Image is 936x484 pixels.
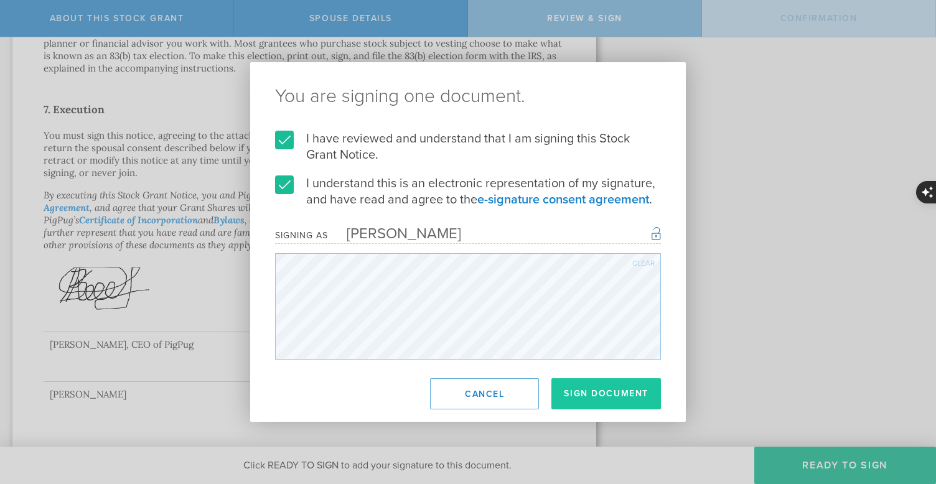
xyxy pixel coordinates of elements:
a: e-signature consent agreement [477,192,649,207]
button: Cancel [430,378,539,409]
div: Signing as [275,230,328,241]
label: I have reviewed and understand that I am signing this Stock Grant Notice. [275,131,661,163]
button: Sign Document [551,378,661,409]
div: [PERSON_NAME] [328,225,461,243]
ng-pluralize: You are signing one document. [275,87,661,106]
label: I understand this is an electronic representation of my signature, and have read and agree to the . [275,175,661,208]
